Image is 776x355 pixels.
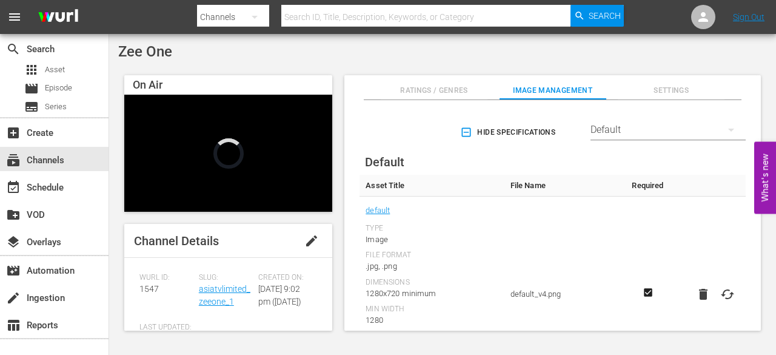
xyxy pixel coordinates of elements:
span: Ingestion [6,291,21,305]
span: Overlays [6,235,21,249]
span: Schedule [6,180,21,195]
span: Channel Details [134,234,219,248]
img: ans4CAIJ8jUAAAAAAAAAAAAAAAAAAAAAAAAgQb4GAAAAAAAAAAAAAAAAAAAAAAAAJMjXAAAAAAAAAAAAAAAAAAAAAAAAgAT5G... [29,3,87,32]
div: Dimensions [366,278,498,288]
button: Search [570,5,624,27]
span: Series [24,100,39,114]
span: Series [45,101,67,113]
span: Ratings / Genres [381,84,487,97]
div: Type [366,224,498,234]
span: Settings [618,84,724,97]
span: On Air [133,78,162,91]
span: Reports [6,318,21,333]
div: Default [590,113,746,147]
span: Episode [45,82,72,94]
button: edit [297,226,326,255]
span: Wurl ID: [139,273,193,283]
span: Slug: [199,273,252,283]
div: Video Player [124,95,332,212]
th: Required [626,175,669,197]
a: default [366,203,390,218]
span: menu [7,10,22,24]
span: Hide Specifications [463,126,555,139]
a: Sign Out [733,12,764,22]
span: Created On: [258,273,312,283]
span: Image Management [500,84,606,97]
span: 1547 [139,284,159,294]
span: Zee One [118,43,172,60]
span: Channels [6,153,21,167]
div: Min Width [366,305,498,314]
div: Image [366,234,498,246]
span: Episode [24,81,39,96]
button: Hide Specifications [458,115,560,149]
span: VOD [6,208,21,222]
div: File Format [366,251,498,260]
svg: Required [641,287,655,298]
span: Asset [24,63,39,77]
button: Open Feedback Widget [754,141,776,214]
span: edit [304,234,319,248]
span: [DATE] 9:02 pm ([DATE]) [258,284,301,306]
span: Last Updated: [139,323,193,333]
span: Asset [45,64,65,76]
div: 1280x720 minimum [366,288,498,300]
a: asiatvlimited_zeeone_1 [199,284,250,306]
span: Default [365,155,404,169]
th: Asset Title [360,175,504,197]
div: .jpg, .png [366,260,498,272]
span: Create [6,126,21,140]
span: Search [6,42,21,56]
div: 1280 [366,314,498,326]
span: Search [589,5,621,27]
th: File Name [504,175,626,197]
span: Automation [6,263,21,278]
